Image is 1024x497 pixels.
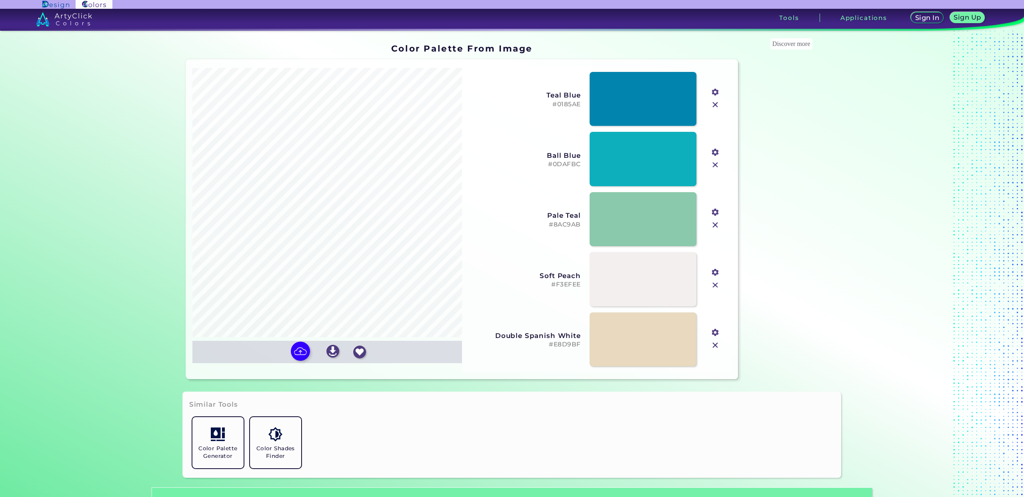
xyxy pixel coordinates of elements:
[468,151,580,159] h3: Ball Blue
[916,15,938,21] h5: Sign In
[196,445,240,460] h5: Color Palette Generator
[326,345,339,358] img: icon_download_white.svg
[710,160,720,170] img: icon_close.svg
[268,427,282,441] img: icon_color_shades.svg
[189,400,238,410] h3: Similar Tools
[770,38,812,50] div: These are topics related to the article that might interest you
[468,272,580,280] h3: Soft Peach
[36,12,92,26] img: logo_artyclick_colors_white.svg
[710,99,720,110] img: icon_close.svg
[391,42,533,54] h1: Color Palette From Image
[468,341,580,348] h5: #E8D9BF
[211,427,225,441] img: icon_col_pal_col.svg
[840,15,887,21] h3: Applications
[779,15,799,21] h3: Tools
[710,340,720,350] img: icon_close.svg
[291,342,310,361] img: icon picture
[189,414,247,471] a: Color Palette Generator
[710,220,720,230] img: icon_close.svg
[468,101,580,108] h5: #0185AE
[912,13,942,23] a: Sign In
[42,1,69,8] img: ArtyClick Design logo
[468,91,580,99] h3: Teal Blue
[468,211,580,219] h3: Pale Teal
[955,14,980,20] h5: Sign Up
[253,445,298,460] h5: Color Shades Finder
[952,13,983,23] a: Sign Up
[468,332,580,340] h3: Double Spanish White
[353,346,366,358] img: icon_favourite_white.svg
[468,161,580,168] h5: #0DAFBC
[247,414,304,471] a: Color Shades Finder
[468,281,580,288] h5: #F3EFEE
[710,280,720,290] img: icon_close.svg
[468,221,580,229] h5: #8AC9AB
